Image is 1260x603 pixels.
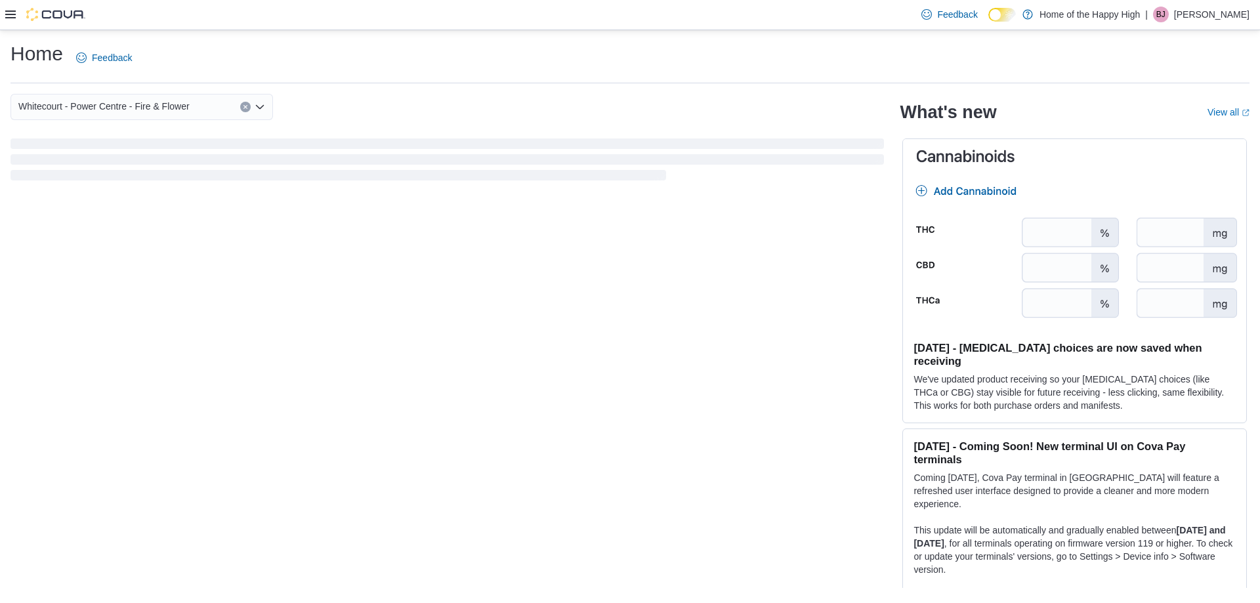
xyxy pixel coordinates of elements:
[916,1,982,28] a: Feedback
[240,102,251,112] button: Clear input
[10,41,63,67] h1: Home
[1039,7,1140,22] p: Home of the Happy High
[913,341,1236,367] h3: [DATE] - [MEDICAL_DATA] choices are now saved when receiving
[900,102,996,123] h2: What's new
[913,471,1236,510] p: Coming [DATE], Cova Pay terminal in [GEOGRAPHIC_DATA] will feature a refreshed user interface des...
[937,8,977,21] span: Feedback
[1174,7,1249,22] p: [PERSON_NAME]
[26,8,85,21] img: Cova
[10,141,884,183] span: Loading
[913,373,1236,412] p: We've updated product receiving so your [MEDICAL_DATA] choices (like THCa or CBG) stay visible fo...
[18,98,190,114] span: Whitecourt - Power Centre - Fire & Flower
[913,440,1236,466] h3: [DATE] - Coming Soon! New terminal UI on Cova Pay terminals
[92,51,132,64] span: Feedback
[988,8,1016,22] input: Dark Mode
[1145,7,1148,22] p: |
[1207,107,1249,117] a: View allExternal link
[913,524,1236,576] p: This update will be automatically and gradually enabled between , for all terminals operating on ...
[1242,109,1249,117] svg: External link
[1153,7,1169,22] div: Bobbi Jean Kay
[913,525,1225,549] strong: [DATE] and [DATE]
[255,102,265,112] button: Open list of options
[71,45,137,71] a: Feedback
[1156,7,1165,22] span: BJ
